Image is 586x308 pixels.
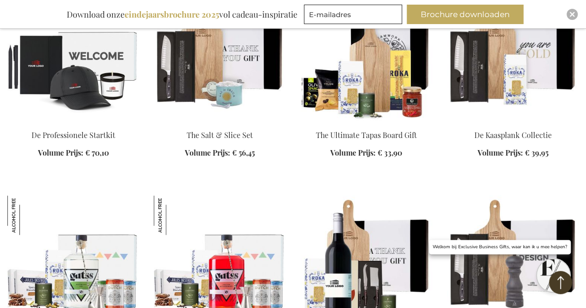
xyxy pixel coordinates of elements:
[38,148,83,157] span: Volume Prijs:
[38,148,109,158] a: Volume Prijs: € 70,10
[477,148,548,158] a: Volume Prijs: € 39,95
[187,130,252,140] a: The Salt & Slice Set
[569,12,575,17] img: Close
[185,148,255,158] a: Volume Prijs: € 56,45
[125,9,219,20] b: eindejaarsbrochure 2025
[301,118,432,127] a: The Ultimate Tapas Board Gift
[524,148,548,157] span: € 39,95
[232,148,255,157] span: € 56,45
[304,5,402,24] input: E-mailadres
[447,118,579,127] a: The Cheese Board Collection
[567,9,578,20] div: Close
[477,148,523,157] span: Volume Prijs:
[407,5,523,24] button: Brochure downloaden
[316,130,417,140] a: The Ultimate Tapas Board Gift
[185,148,230,157] span: Volume Prijs:
[330,148,402,158] a: Volume Prijs: € 33,90
[304,5,405,27] form: marketing offers and promotions
[7,195,47,235] img: Gutss Alcoholvrije Gin & Tonic Set
[63,5,302,24] div: Download onze vol cadeau-inspiratie
[7,118,139,127] a: The Professional Starter Kit
[474,130,551,140] a: De Kaasplank Collectie
[154,118,285,127] a: The Salt & Slice Set Exclusive Business Gift
[32,130,115,140] a: De Professionele Startkit
[154,195,193,235] img: Gutss Alcoholvrije Aperol Set
[330,148,376,157] span: Volume Prijs:
[85,148,109,157] span: € 70,10
[378,148,402,157] span: € 33,90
